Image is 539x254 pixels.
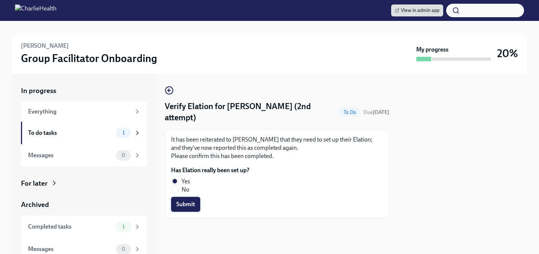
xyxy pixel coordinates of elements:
[171,166,249,174] label: Has Elation really been set up?
[21,200,147,210] a: Archived
[21,179,48,188] div: For later
[391,4,443,16] a: View in admin app
[171,197,200,212] button: Submit
[373,109,389,115] strong: [DATE]
[117,246,130,252] span: 0
[21,144,147,167] a: Messages0
[21,86,147,96] a: In progress
[182,186,189,194] span: No
[28,223,113,231] div: Completed tasks
[395,7,439,14] span: View in admin app
[118,130,129,136] span: 1
[165,101,336,123] h4: Verify Elation for [PERSON_NAME] (2nd attempt)
[28,108,131,116] div: Everything
[363,109,389,116] span: September 13th, 2025 10:00
[339,109,360,115] span: To Do
[21,52,157,65] h3: Group Facilitator Onboarding
[363,109,389,115] span: Due
[21,216,147,238] a: Completed tasks1
[21,122,147,144] a: To do tasks1
[182,177,190,186] span: Yes
[21,42,69,50] h6: [PERSON_NAME]
[28,151,113,159] div: Messages
[15,4,57,16] img: CharlieHealth
[416,46,448,54] strong: My progress
[118,224,129,229] span: 1
[171,136,383,160] p: It has been reiterated to [PERSON_NAME] that they need to set up their Elation; and they've now r...
[21,102,147,122] a: Everything
[28,129,113,137] div: To do tasks
[28,245,113,253] div: Messages
[176,201,195,208] span: Submit
[497,47,518,60] h3: 20%
[21,179,147,188] a: For later
[117,152,130,158] span: 0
